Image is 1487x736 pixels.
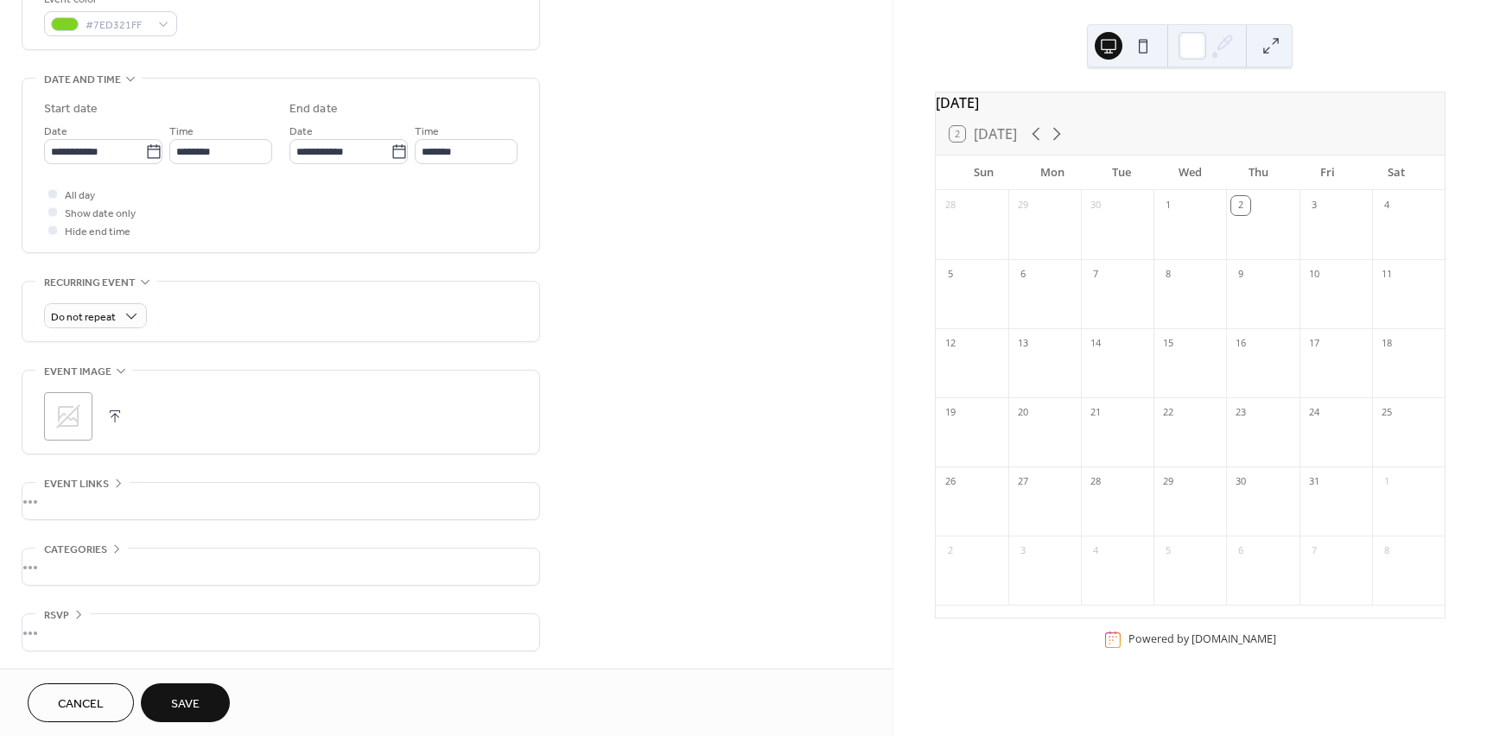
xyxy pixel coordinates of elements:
div: Thu [1224,155,1293,190]
div: 14 [1086,334,1105,353]
div: 28 [1086,473,1105,492]
div: 26 [941,473,960,492]
div: 3 [1305,196,1324,215]
div: 7 [1086,265,1105,284]
div: 28 [941,196,960,215]
div: 5 [1159,542,1178,561]
div: [DATE] [936,92,1445,113]
div: 19 [941,403,960,422]
button: Cancel [28,683,134,722]
div: Sun [950,155,1019,190]
div: 8 [1377,542,1396,561]
div: Fri [1293,155,1363,190]
span: Event image [44,363,111,381]
div: 29 [1159,473,1178,492]
div: Tue [1087,155,1156,190]
div: 8 [1159,265,1178,284]
div: 16 [1231,334,1250,353]
div: 9 [1231,265,1250,284]
span: Categories [44,541,107,559]
button: Save [141,683,230,722]
span: Hide end time [65,223,130,241]
span: Date and time [44,71,121,89]
div: 17 [1305,334,1324,353]
div: 1 [1377,473,1396,492]
div: 25 [1377,403,1396,422]
div: 13 [1014,334,1033,353]
div: 27 [1014,473,1033,492]
div: Mon [1018,155,1087,190]
div: 4 [1377,196,1396,215]
div: 22 [1159,403,1178,422]
span: Time [169,123,194,141]
div: 30 [1086,196,1105,215]
div: ••• [22,483,539,519]
div: 11 [1377,265,1396,284]
div: 23 [1231,403,1250,422]
span: Event links [44,475,109,493]
div: ••• [22,549,539,585]
div: 7 [1305,542,1324,561]
div: Start date [44,100,98,118]
span: Date [44,123,67,141]
div: 21 [1086,403,1105,422]
span: Recurring event [44,274,136,292]
div: 12 [941,334,960,353]
a: [DOMAIN_NAME] [1192,631,1276,646]
div: 31 [1305,473,1324,492]
div: 6 [1014,265,1033,284]
span: Cancel [58,695,104,714]
span: Show date only [65,205,136,223]
div: End date [289,100,338,118]
div: 6 [1231,542,1250,561]
div: 2 [941,542,960,561]
div: ; [44,392,92,441]
div: 2 [1231,196,1250,215]
div: 3 [1014,542,1033,561]
div: 24 [1305,403,1324,422]
span: Time [415,123,439,141]
div: Powered by [1128,631,1276,646]
div: 1 [1159,196,1178,215]
div: 10 [1305,265,1324,284]
span: Date [289,123,313,141]
span: All day [65,187,95,205]
div: Sat [1362,155,1431,190]
div: Wed [1155,155,1224,190]
span: RSVP [44,606,69,625]
div: 4 [1086,542,1105,561]
div: 29 [1014,196,1033,215]
span: Do not repeat [51,308,116,327]
span: #7ED321FF [86,16,149,35]
span: Save [171,695,200,714]
div: 18 [1377,334,1396,353]
div: 15 [1159,334,1178,353]
div: ••• [22,614,539,650]
div: 20 [1014,403,1033,422]
div: 5 [941,265,960,284]
div: 30 [1231,473,1250,492]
